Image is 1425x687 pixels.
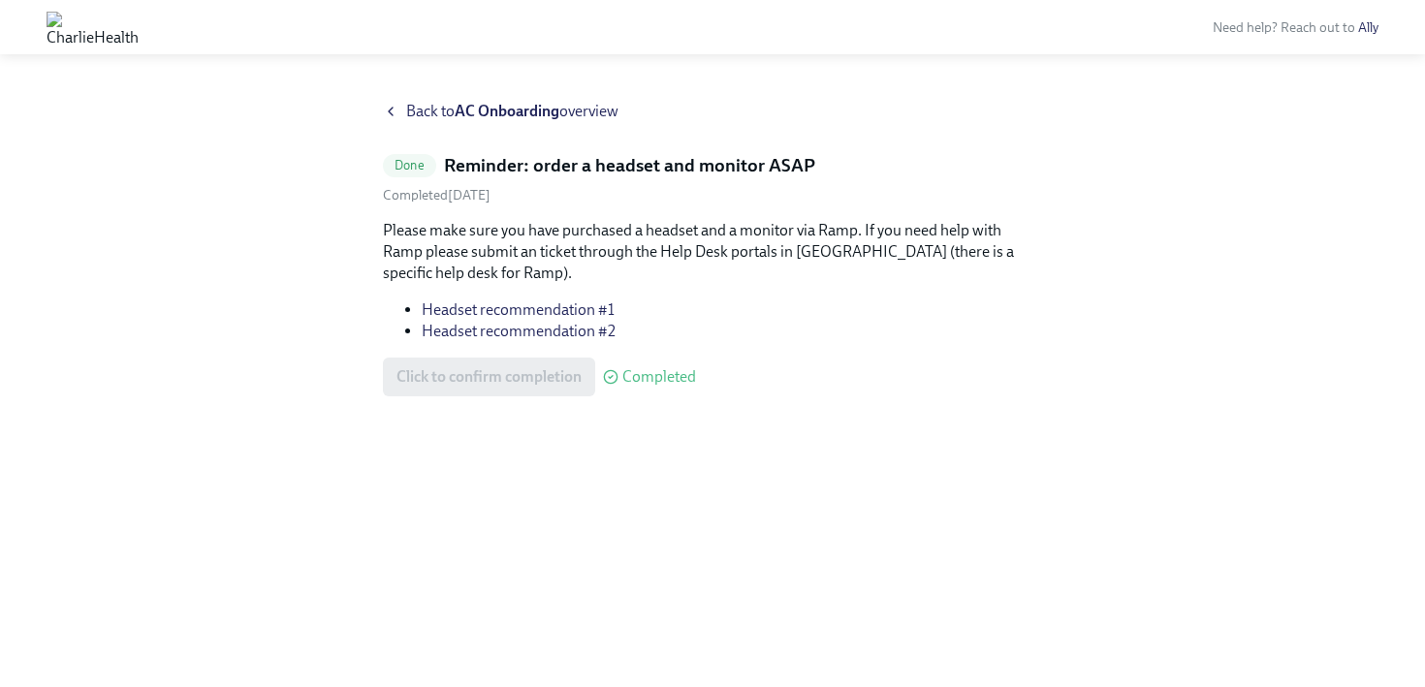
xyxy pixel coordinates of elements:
[422,300,615,319] a: Headset recommendation #1
[383,158,436,172] span: Done
[47,12,139,43] img: CharlieHealth
[1213,19,1378,36] span: Need help? Reach out to
[444,153,815,178] h5: Reminder: order a headset and monitor ASAP
[1358,19,1378,36] a: Ally
[455,102,559,120] strong: AC Onboarding
[383,187,491,203] span: Completed [DATE]
[406,101,618,122] span: Back to overview
[622,369,696,385] span: Completed
[383,101,1042,122] a: Back toAC Onboardingoverview
[422,322,616,340] a: Headset recommendation #2
[383,220,1042,284] p: Please make sure you have purchased a headset and a monitor via Ramp. If you need help with Ramp ...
